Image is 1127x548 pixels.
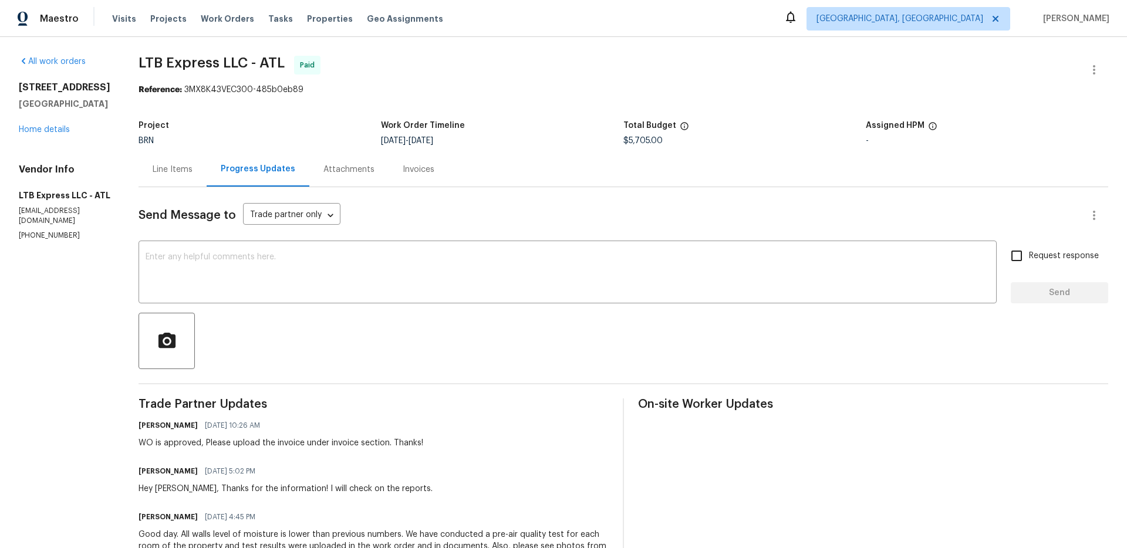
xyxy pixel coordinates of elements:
[323,164,374,175] div: Attachments
[307,13,353,25] span: Properties
[19,57,86,66] a: All work orders
[139,511,198,523] h6: [PERSON_NAME]
[205,511,255,523] span: [DATE] 4:45 PM
[19,206,110,226] p: [EMAIL_ADDRESS][DOMAIN_NAME]
[139,209,236,221] span: Send Message to
[19,190,110,201] h5: LTB Express LLC - ATL
[638,398,1108,410] span: On-site Worker Updates
[367,13,443,25] span: Geo Assignments
[680,121,689,137] span: The total cost of line items that have been proposed by Opendoor. This sum includes line items th...
[816,13,983,25] span: [GEOGRAPHIC_DATA], [GEOGRAPHIC_DATA]
[381,137,433,145] span: -
[150,13,187,25] span: Projects
[205,465,255,477] span: [DATE] 5:02 PM
[403,164,434,175] div: Invoices
[623,137,663,145] span: $5,705.00
[112,13,136,25] span: Visits
[40,13,79,25] span: Maestro
[928,121,937,137] span: The hpm assigned to this work order.
[300,59,319,71] span: Paid
[268,15,293,23] span: Tasks
[866,137,1108,145] div: -
[19,126,70,134] a: Home details
[201,13,254,25] span: Work Orders
[1038,13,1109,25] span: [PERSON_NAME]
[19,231,110,241] p: [PHONE_NUMBER]
[139,437,423,449] div: WO is approved, Please upload the invoice under invoice section. Thanks!
[1029,250,1099,262] span: Request response
[139,56,285,70] span: LTB Express LLC - ATL
[139,398,609,410] span: Trade Partner Updates
[139,86,182,94] b: Reference:
[139,483,433,495] div: Hey [PERSON_NAME], Thanks for the information! I will check on the reports.
[139,465,198,477] h6: [PERSON_NAME]
[623,121,676,130] h5: Total Budget
[153,164,193,175] div: Line Items
[205,420,260,431] span: [DATE] 10:26 AM
[19,164,110,175] h4: Vendor Info
[19,82,110,93] h2: [STREET_ADDRESS]
[139,137,154,145] span: BRN
[19,98,110,110] h5: [GEOGRAPHIC_DATA]
[243,206,340,225] div: Trade partner only
[139,84,1108,96] div: 3MX8K43VEC300-485b0eb89
[139,121,169,130] h5: Project
[221,163,295,175] div: Progress Updates
[409,137,433,145] span: [DATE]
[139,420,198,431] h6: [PERSON_NAME]
[866,121,924,130] h5: Assigned HPM
[381,137,406,145] span: [DATE]
[381,121,465,130] h5: Work Order Timeline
